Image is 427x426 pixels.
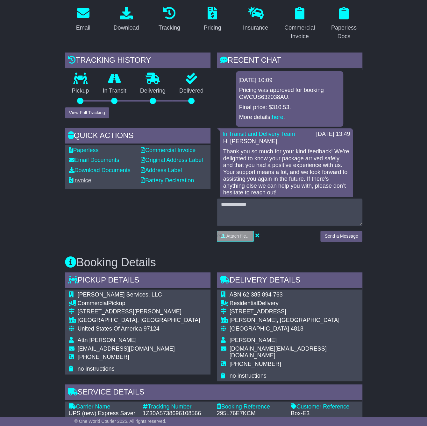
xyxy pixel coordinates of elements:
[230,373,267,379] span: no instructions
[223,148,350,196] p: Thank you so much for your kind feedback! We’re delighted to know your package arrived safely and...
[243,24,268,32] div: Insurance
[316,131,350,138] div: [DATE] 13:49
[141,177,194,184] a: Battery Declaration
[230,291,283,298] span: ABN 62 385 894 763
[280,4,319,43] a: Commercial Invoice
[65,128,210,145] div: Quick Actions
[230,346,327,359] span: [DOMAIN_NAME][EMAIL_ADDRESS][DOMAIN_NAME]
[78,317,200,324] div: [GEOGRAPHIC_DATA], [GEOGRAPHIC_DATA]
[217,52,362,70] div: RECENT CHAT
[133,87,172,94] p: Delivering
[144,325,160,332] span: 97124
[325,4,362,43] a: Paperless Docs
[239,104,340,111] p: Final price: $310.53.
[223,138,350,145] p: Hi [PERSON_NAME],
[217,403,285,410] div: Booking Reference
[143,403,210,410] div: Tracking Number
[239,87,340,101] p: Pricing was approved for booking OWCUS632038AU.
[78,291,162,298] span: [PERSON_NAME] Services, LLC
[69,147,99,153] a: Paperless
[69,157,119,163] a: Email Documents
[320,231,362,242] button: Send a Message
[65,384,362,402] div: Service Details
[141,167,182,173] a: Address Label
[96,87,133,94] p: In Transit
[78,308,200,315] div: [STREET_ADDRESS][PERSON_NAME]
[291,403,359,410] div: Customer Reference
[272,114,283,120] a: here
[230,308,359,315] div: [STREET_ADDRESS]
[238,77,341,84] div: [DATE] 10:09
[78,337,137,343] span: Attn [PERSON_NAME]
[72,4,95,34] a: Email
[65,272,210,290] div: Pickup Details
[113,24,139,32] div: Download
[78,354,129,360] span: [PHONE_NUMBER]
[65,107,109,118] button: View Full Tracking
[204,24,221,32] div: Pricing
[69,403,137,410] div: Carrier Name
[230,300,258,306] span: Residential
[143,410,210,417] div: 1Z30A5738696108566
[69,177,91,184] a: Invoice
[154,4,184,34] a: Tracking
[217,410,285,417] div: 295L76E7KCM
[230,317,359,324] div: [PERSON_NAME], [GEOGRAPHIC_DATA]
[291,410,359,417] div: Box-E3
[65,52,210,70] div: Tracking history
[291,325,303,332] span: 4818
[230,361,281,367] span: [PHONE_NUMBER]
[141,147,196,153] a: Commercial Invoice
[284,24,315,41] div: Commercial Invoice
[217,272,362,290] div: Delivery Details
[75,419,167,424] span: © One World Courier 2025. All rights reserved.
[78,346,175,352] span: [EMAIL_ADDRESS][DOMAIN_NAME]
[78,366,115,372] span: no instructions
[78,300,200,307] div: Pickup
[69,167,131,173] a: Download Documents
[172,87,210,94] p: Delivered
[230,300,359,307] div: Delivery
[230,325,289,332] span: [GEOGRAPHIC_DATA]
[223,131,295,137] a: In Transit and Delivery Team
[76,24,90,32] div: Email
[65,256,362,269] h3: Booking Details
[78,325,142,332] span: United States Of America
[78,300,108,306] span: Commercial
[141,157,203,163] a: Original Address Label
[65,87,96,94] p: Pickup
[69,410,137,424] div: UPS (new) Express Saver Import
[330,24,358,41] div: Paperless Docs
[159,24,180,32] div: Tracking
[200,4,225,34] a: Pricing
[239,4,272,34] a: Insurance
[239,114,340,121] p: More details: .
[109,4,143,34] a: Download
[230,337,277,343] span: [PERSON_NAME]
